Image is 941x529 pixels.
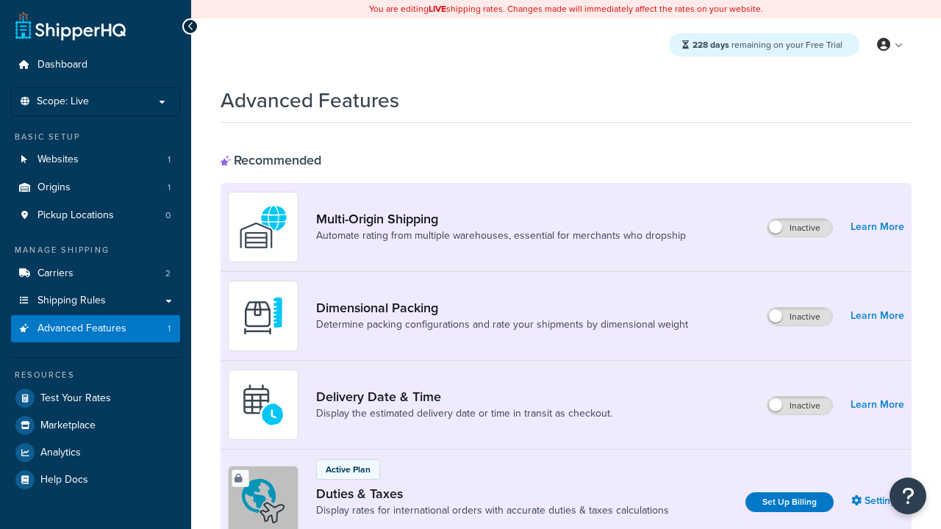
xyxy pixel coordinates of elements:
[851,306,904,326] a: Learn More
[11,51,180,79] a: Dashboard
[316,486,669,502] a: Duties & Taxes
[11,315,180,342] a: Advanced Features1
[11,260,180,287] a: Carriers2
[37,59,87,71] span: Dashboard
[316,389,612,405] a: Delivery Date & Time
[11,315,180,342] li: Advanced Features
[165,209,171,222] span: 0
[221,86,399,115] h1: Advanced Features
[11,467,180,493] a: Help Docs
[11,202,180,229] li: Pickup Locations
[11,174,180,201] a: Origins1
[11,439,180,466] a: Analytics
[11,174,180,201] li: Origins
[237,290,289,342] img: DTVBYsAAAAAASUVORK5CYII=
[316,317,688,332] a: Determine packing configurations and rate your shipments by dimensional weight
[316,211,686,227] a: Multi-Origin Shipping
[316,300,688,316] a: Dimensional Packing
[37,209,114,222] span: Pickup Locations
[168,181,171,194] span: 1
[40,474,88,486] span: Help Docs
[11,202,180,229] a: Pickup Locations0
[768,219,832,237] label: Inactive
[429,2,446,15] b: LIVE
[37,181,71,194] span: Origins
[11,369,180,381] div: Resources
[851,395,904,415] a: Learn More
[316,503,669,518] a: Display rates for international orders with accurate duties & taxes calculations
[11,287,180,314] a: Shipping Rules
[221,152,321,168] div: Recommended
[40,447,81,459] span: Analytics
[11,385,180,411] a: Test Your Rates
[237,201,289,253] img: WatD5o0RtDAAAAAElFTkSuQmCC
[768,397,832,414] label: Inactive
[40,392,111,405] span: Test Your Rates
[37,154,79,166] span: Websites
[768,308,832,325] label: Inactive
[37,295,106,307] span: Shipping Rules
[890,478,926,514] button: Open Resource Center
[326,463,371,476] p: Active Plan
[693,38,729,51] strong: 228 days
[11,131,180,143] div: Basic Setup
[237,379,289,431] img: gfkeb5ejjkALwAAAABJRU5ErkJggg==
[11,244,180,256] div: Manage Shipping
[168,323,171,335] span: 1
[316,406,612,421] a: Display the estimated delivery date or time in transit as checkout.
[37,323,126,335] span: Advanced Features
[37,96,89,108] span: Scope: Live
[11,412,180,439] a: Marketplace
[37,267,74,280] span: Carriers
[745,492,834,512] a: Set Up Billing
[851,491,904,511] a: Settings
[40,420,96,432] span: Marketplace
[165,267,171,280] span: 2
[11,146,180,173] a: Websites1
[168,154,171,166] span: 1
[693,38,842,51] span: remaining on your Free Trial
[851,217,904,237] a: Learn More
[316,228,686,243] a: Automate rating from multiple warehouses, essential for merchants who dropship
[11,260,180,287] li: Carriers
[11,146,180,173] li: Websites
